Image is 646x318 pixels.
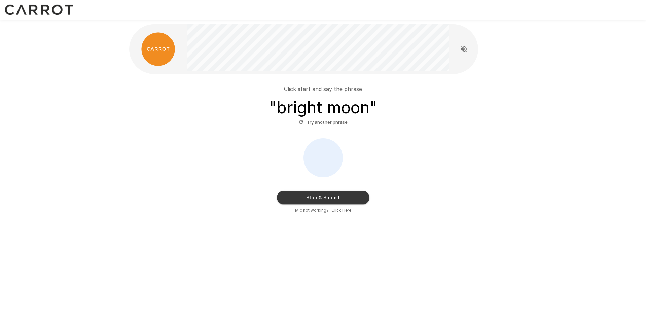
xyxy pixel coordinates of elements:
[141,32,175,66] img: carrot_logo.png
[284,85,362,93] p: Click start and say the phrase
[457,42,470,56] button: Read questions aloud
[297,117,349,128] button: Try another phrase
[277,191,369,204] button: Stop & Submit
[295,207,329,214] span: Mic not working?
[269,98,377,117] h3: " bright moon "
[331,208,351,213] u: Click Here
